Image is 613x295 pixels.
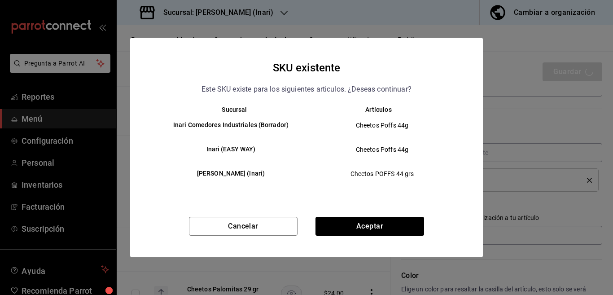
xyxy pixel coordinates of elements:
h6: [PERSON_NAME] (Inari) [162,169,299,179]
h6: Inari (EASY WAY) [162,145,299,154]
span: Cheetos Poffs 44g [314,145,450,154]
p: Este SKU existe para los siguientes articulos. ¿Deseas continuar? [201,84,412,95]
button: Aceptar [315,217,424,236]
h6: Inari Comedores Industriales (Borrador) [162,120,299,130]
button: Cancelar [189,217,298,236]
span: Cheetos Poffs 44g [314,121,450,130]
th: Artículos [306,106,465,113]
span: Cheetos POFFS 44 grs [314,169,450,178]
th: Sucursal [148,106,306,113]
h4: SKU existente [273,59,341,76]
